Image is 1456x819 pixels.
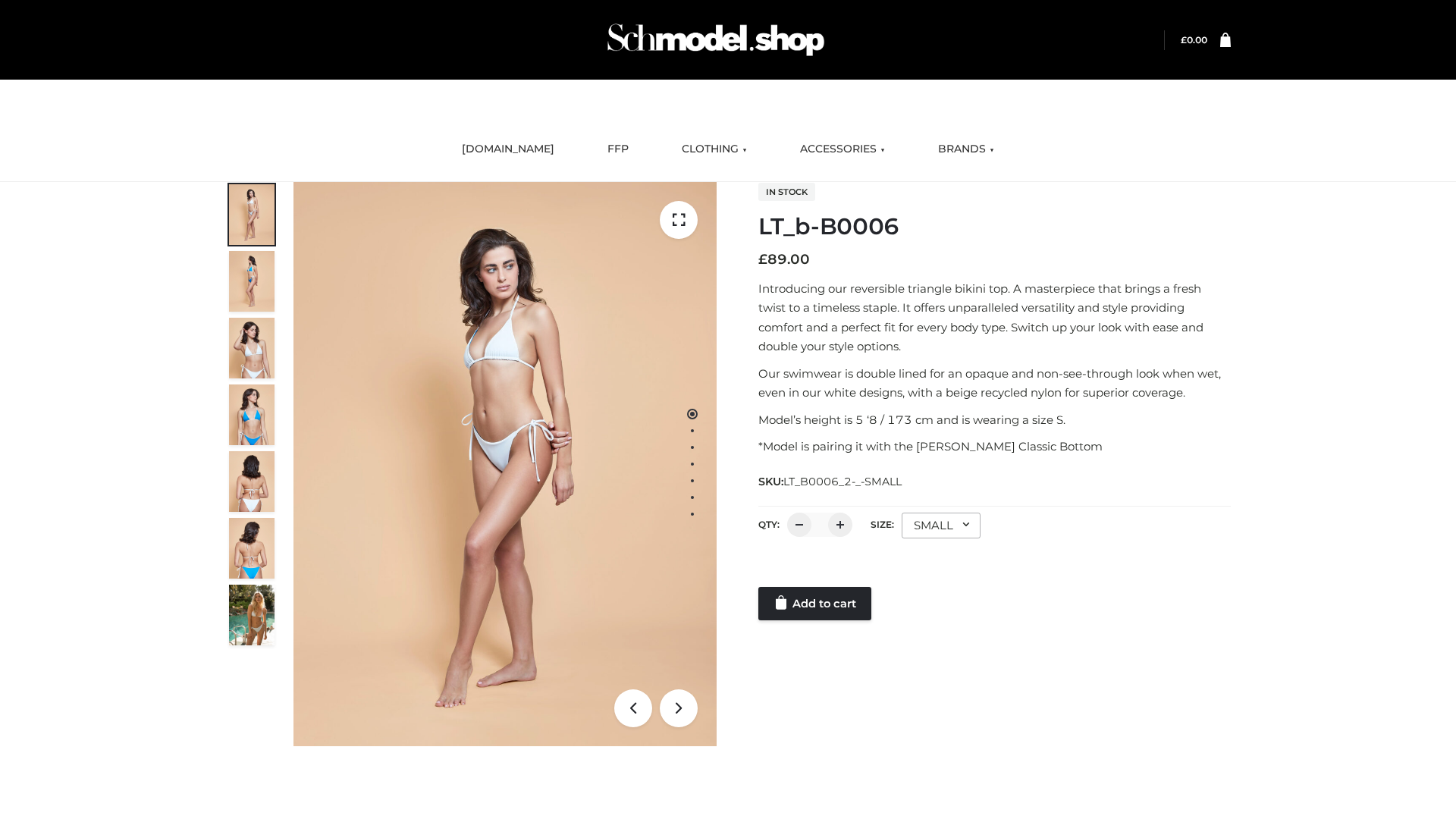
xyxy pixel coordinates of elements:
[229,318,275,378] img: ArielClassicBikiniTop_CloudNine_AzureSky_OW114ECO_3-scaled.jpg
[1181,34,1207,45] bdi: 0.00
[229,384,275,445] img: ArielClassicBikiniTop_CloudNine_AzureSky_OW114ECO_4-scaled.jpg
[293,182,717,746] img: ArielClassicBikiniTop_CloudNine_AzureSky_OW114ECO_1
[927,133,1006,166] a: BRANDS
[229,184,275,245] img: ArielClassicBikiniTop_CloudNine_AzureSky_OW114ECO_1-scaled.jpg
[783,475,902,488] span: LT_B0006_2-_-SMALL
[596,133,640,166] a: FFP
[871,519,894,530] label: Size:
[229,518,275,579] img: ArielClassicBikiniTop_CloudNine_AzureSky_OW114ECO_8-scaled.jpg
[758,437,1231,457] p: *Model is pairing it with the [PERSON_NAME] Classic Bottom
[758,519,780,530] label: QTY:
[670,133,758,166] a: CLOTHING
[758,183,815,201] span: In stock
[758,251,810,268] bdi: 89.00
[758,587,871,620] a: Add to cart
[229,251,275,312] img: ArielClassicBikiniTop_CloudNine_AzureSky_OW114ECO_2-scaled.jpg
[1181,34,1187,45] span: £
[758,472,903,491] span: SKU:
[758,251,767,268] span: £
[758,213,1231,240] h1: LT_b-B0006
[229,585,275,645] img: Arieltop_CloudNine_AzureSky2.jpg
[902,513,981,538] div: SMALL
[758,279,1231,356] p: Introducing our reversible triangle bikini top. A masterpiece that brings a fresh twist to a time...
[229,451,275,512] img: ArielClassicBikiniTop_CloudNine_AzureSky_OW114ECO_7-scaled.jpg
[758,364,1231,403] p: Our swimwear is double lined for an opaque and non-see-through look when wet, even in our white d...
[450,133,566,166] a: [DOMAIN_NAME]
[789,133,896,166] a: ACCESSORIES
[602,10,830,70] img: Schmodel Admin 964
[758,410,1231,430] p: Model’s height is 5 ‘8 / 173 cm and is wearing a size S.
[1181,34,1207,45] a: £0.00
